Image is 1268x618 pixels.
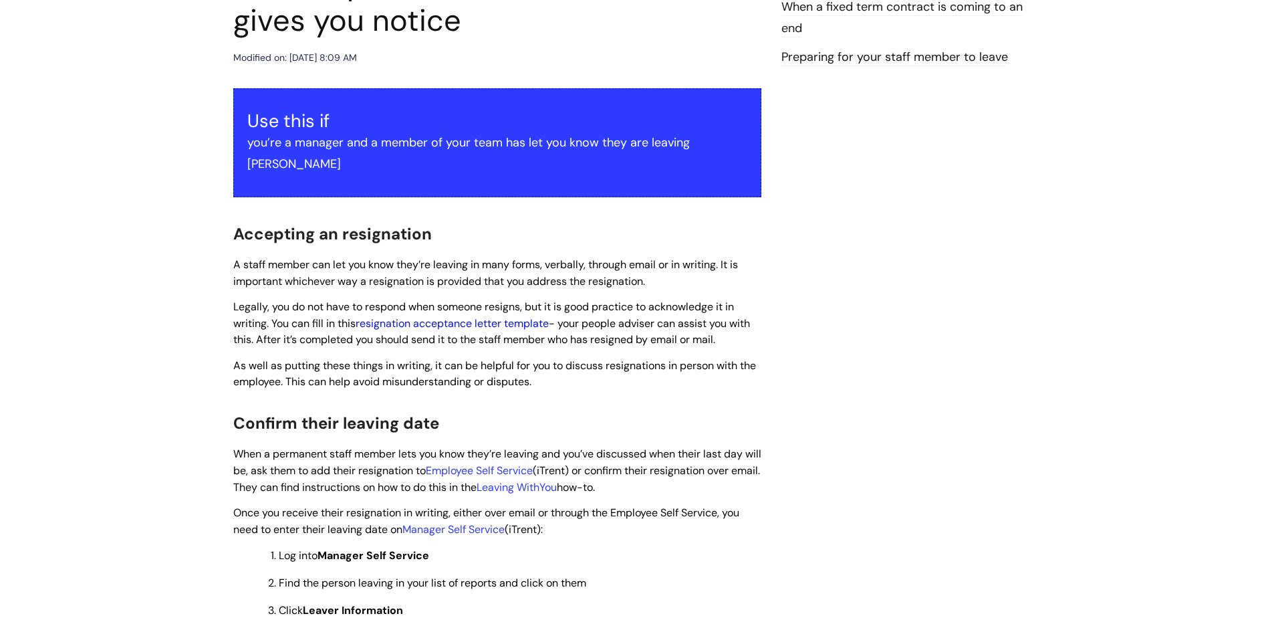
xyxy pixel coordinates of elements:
a: Leaving WithYou [477,480,557,494]
strong: Leaver Information [303,603,403,617]
span: As well as putting these things in writing, it can be helpful for you to discuss resignations in ... [233,358,756,389]
span: When a permanent staff member lets you know they’re leaving and you’ve discussed when their last ... [233,447,761,494]
strong: Manager Self Service [318,548,429,562]
span: Find the person leaving in your list of reports and click on them [279,576,586,590]
span: Legally, you do not have to respond when someone resigns, but it is good practice to acknowledge ... [233,300,750,347]
span: Accepting an resignation [233,223,432,244]
a: resignation acceptance letter template [356,316,549,330]
a: Employee Self Service [426,463,533,478]
span: Log into [279,548,429,562]
div: Modified on: [DATE] 8:09 AM [233,49,357,66]
span: Confirm their leaving date [233,413,439,433]
a: Manager Self Service [402,522,505,536]
span: Click [279,603,403,617]
a: Preparing for your staff member to leave [781,49,1008,66]
h3: Use this if [247,110,747,132]
span: A staff member can let you know they’re leaving in many forms, verbally, through email or in writ... [233,257,738,288]
p: you’re a manager and a member of your team has let you know they are leaving [PERSON_NAME] [247,132,747,175]
span: Once you receive their resignation in writing, either over email or through the Employee Self Ser... [233,506,739,536]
